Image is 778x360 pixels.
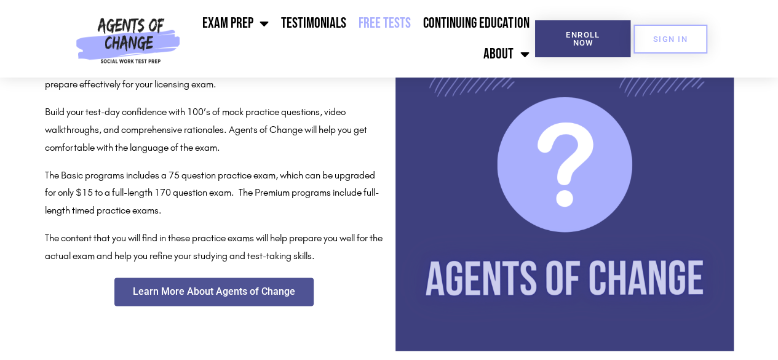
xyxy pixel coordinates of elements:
[45,167,383,220] p: The Basic programs includes a 75 question practice exam, which can be upgraded for only $15 to a ...
[185,8,535,70] nav: Menu
[45,103,383,156] p: Build your test-day confidence with 100’s of mock practice questions, video walkthroughs, and com...
[633,25,707,54] a: SIGN IN
[45,230,383,265] p: The content that you will find in these practice exams will help prepare you well for the actual ...
[352,8,417,39] a: Free Tests
[275,8,352,39] a: Testimonials
[133,287,295,297] span: Learn More About Agents of Change
[417,8,535,39] a: Continuing Education
[196,8,275,39] a: Exam Prep
[653,35,688,43] span: SIGN IN
[114,278,314,306] a: Learn More About Agents of Change
[477,39,535,70] a: About
[535,20,630,57] a: Enroll Now
[555,31,611,47] span: Enroll Now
